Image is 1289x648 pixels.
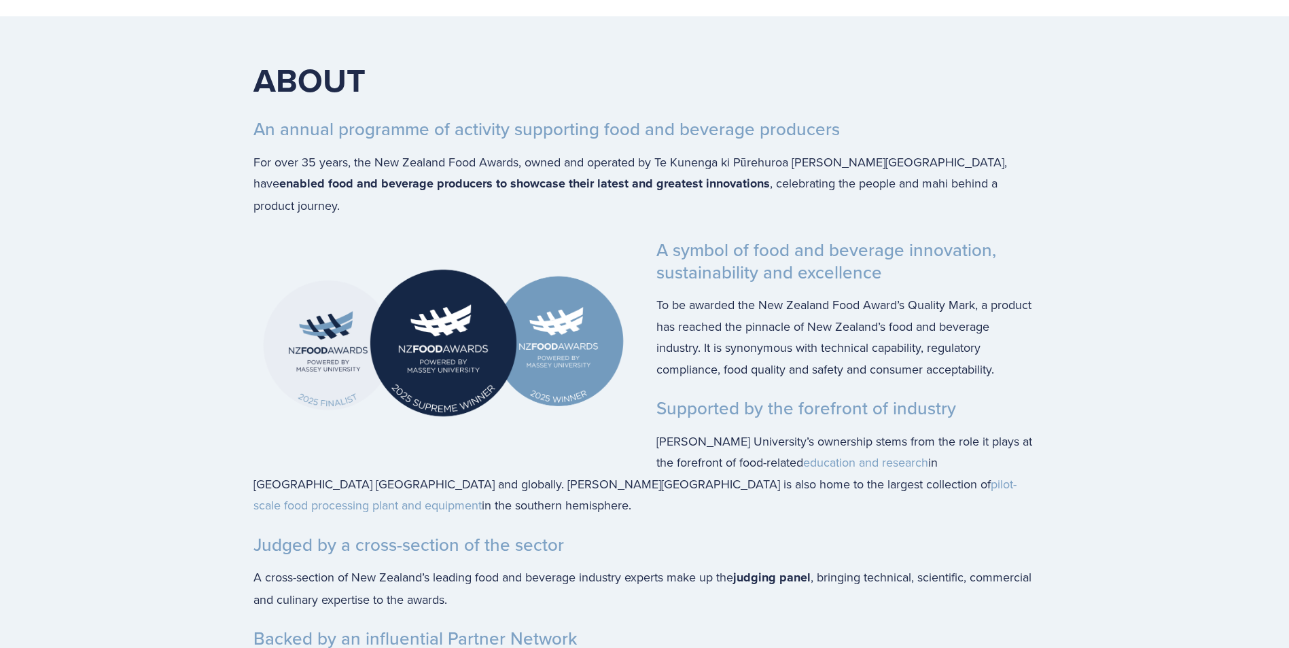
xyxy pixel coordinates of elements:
[253,566,1036,610] p: A cross-section of New Zealand’s leading food and beverage industry experts make up the , bringin...
[253,60,1036,101] h1: ABOUT
[253,294,1036,380] p: To be awarded the New Zealand Food Award’s Quality Mark, a product has reached the pinnacle of Ne...
[253,397,1036,420] h3: Supported by the forefront of industry
[803,454,928,471] a: education and research
[733,569,811,586] strong: judging panel
[253,118,1036,141] h3: An annual programme of activity supporting food and beverage producers
[253,431,1036,516] p: [PERSON_NAME] University’s ownership stems from the role it plays at the forefront of food-relate...
[253,239,1036,283] h3: A symbol of food and beverage innovation, sustainability and excellence
[279,175,770,192] strong: enabled food and beverage producers to showcase their latest and greatest innovations
[253,151,1036,217] p: For over 35 years, the New Zealand Food Awards, owned and operated by Te Kunenga ki Pūrehuroa [PE...
[253,534,1036,556] h3: Judged by a cross-section of the sector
